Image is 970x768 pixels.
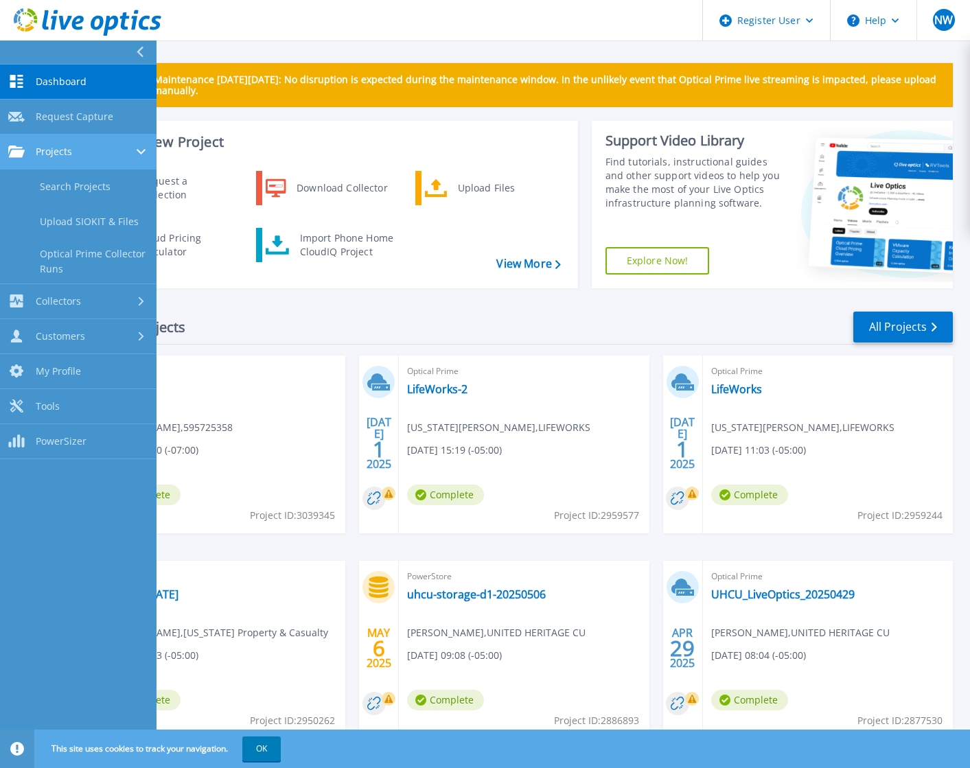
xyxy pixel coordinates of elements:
[407,690,484,710] span: Complete
[38,736,281,761] span: This site uses cookies to track your navigation.
[104,420,233,435] span: [PERSON_NAME] , 595725358
[373,443,385,455] span: 1
[104,569,337,584] span: Optical Prime
[104,364,337,379] span: Optical Prime
[97,228,238,262] a: Cloud Pricing Calculator
[853,312,953,342] a: All Projects
[97,171,238,205] a: Request a Collection
[711,648,806,663] span: [DATE] 08:04 (-05:00)
[669,623,695,673] div: APR 2025
[256,171,397,205] a: Download Collector
[36,295,81,307] span: Collectors
[407,443,502,458] span: [DATE] 15:19 (-05:00)
[36,400,60,412] span: Tools
[711,690,788,710] span: Complete
[857,713,943,728] span: Project ID: 2877530
[711,587,855,601] a: UHCU_LiveOptics_20250429
[605,132,786,150] div: Support Video Library
[711,443,806,458] span: [DATE] 11:03 (-05:00)
[554,713,639,728] span: Project ID: 2886893
[366,623,392,673] div: MAY 2025
[134,174,234,202] div: Request a Collection
[250,713,335,728] span: Project ID: 2950262
[407,569,640,584] span: PowerStore
[132,231,234,259] div: Cloud Pricing Calculator
[104,625,328,640] span: [PERSON_NAME] , [US_STATE] Property & Casualty
[711,382,762,396] a: LifeWorks
[250,508,335,523] span: Project ID: 3039345
[407,587,546,601] a: uhcu-storage-d1-20250506
[711,569,945,584] span: Optical Prime
[407,382,467,396] a: LifeWorks-2
[605,155,786,210] div: Find tutorials, instructional guides and other support videos to help you make the most of your L...
[373,642,385,654] span: 6
[97,135,560,150] h3: Start a New Project
[36,75,86,88] span: Dashboard
[102,74,942,96] p: Scheduled Maintenance [DATE][DATE]: No disruption is expected during the maintenance window. In t...
[670,642,695,654] span: 29
[451,174,553,202] div: Upload Files
[605,247,710,275] a: Explore Now!
[366,418,392,468] div: [DATE] 2025
[857,508,943,523] span: Project ID: 2959244
[36,435,86,447] span: PowerSizer
[407,485,484,505] span: Complete
[934,14,953,25] span: NW
[711,364,945,379] span: Optical Prime
[36,110,113,123] span: Request Capture
[293,231,400,259] div: Import Phone Home CloudIQ Project
[290,174,393,202] div: Download Collector
[242,736,281,761] button: OK
[407,648,502,663] span: [DATE] 09:08 (-05:00)
[407,364,640,379] span: Optical Prime
[711,420,894,435] span: [US_STATE][PERSON_NAME] , LIFEWORKS
[676,443,689,455] span: 1
[669,418,695,468] div: [DATE] 2025
[496,257,560,270] a: View More
[554,508,639,523] span: Project ID: 2959577
[711,485,788,505] span: Complete
[36,146,72,158] span: Projects
[36,330,85,342] span: Customers
[415,171,556,205] a: Upload Files
[711,625,890,640] span: [PERSON_NAME] , UNITED HERITAGE CU
[407,420,590,435] span: [US_STATE][PERSON_NAME] , LIFEWORKS
[36,365,81,377] span: My Profile
[407,625,586,640] span: [PERSON_NAME] , UNITED HERITAGE CU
